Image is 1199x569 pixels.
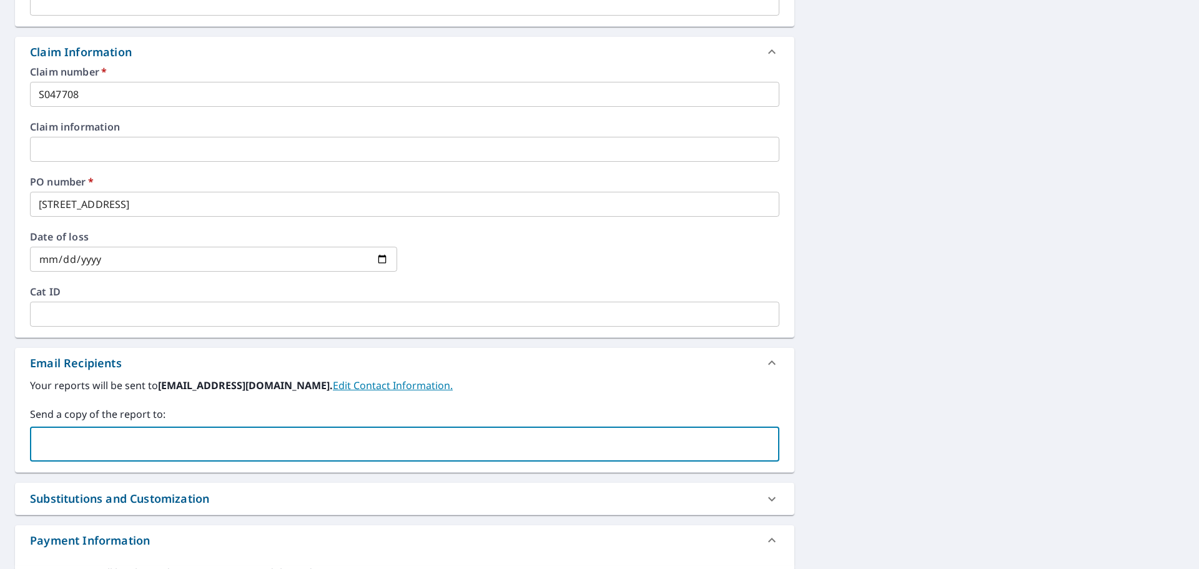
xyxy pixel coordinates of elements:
[15,525,794,555] div: Payment Information
[30,378,779,393] label: Your reports will be sent to
[30,67,779,77] label: Claim number
[30,490,209,507] div: Substitutions and Customization
[158,379,333,392] b: [EMAIL_ADDRESS][DOMAIN_NAME].
[15,348,794,378] div: Email Recipients
[15,37,794,67] div: Claim Information
[30,44,132,61] div: Claim Information
[30,232,397,242] label: Date of loss
[30,122,779,132] label: Claim information
[30,177,779,187] label: PO number
[30,287,779,297] label: Cat ID
[30,532,150,549] div: Payment Information
[30,355,122,372] div: Email Recipients
[333,379,453,392] a: EditContactInfo
[30,407,779,422] label: Send a copy of the report to:
[15,483,794,515] div: Substitutions and Customization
